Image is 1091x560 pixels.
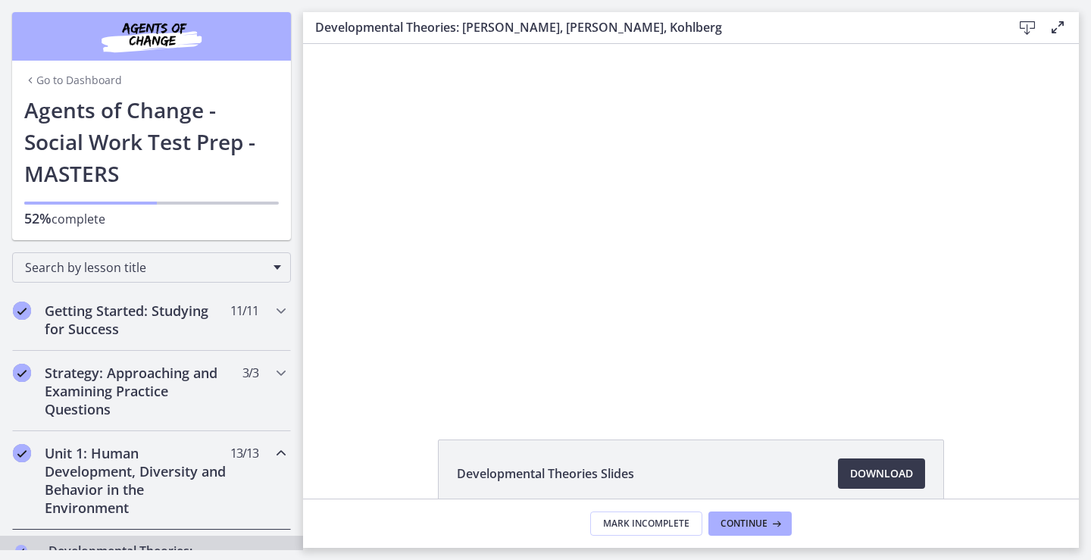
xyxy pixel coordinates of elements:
h2: Strategy: Approaching and Examining Practice Questions [45,364,230,418]
p: complete [24,209,279,228]
i: Completed [13,364,31,382]
img: Agents of Change [61,18,242,55]
i: Completed [15,545,27,557]
span: Continue [721,518,767,530]
button: Continue [708,512,792,536]
iframe: Video Lesson [303,44,1079,405]
button: Mark Incomplete [590,512,702,536]
span: Download [850,465,913,483]
span: 52% [24,209,52,227]
h3: Developmental Theories: [PERSON_NAME], [PERSON_NAME], Kohlberg [315,18,988,36]
div: Search by lesson title [12,252,291,283]
h1: Agents of Change - Social Work Test Prep - MASTERS [24,94,279,189]
i: Completed [13,444,31,462]
span: Mark Incomplete [603,518,689,530]
span: 3 / 3 [242,364,258,382]
h2: Getting Started: Studying for Success [45,302,230,338]
span: Developmental Theories Slides [457,465,634,483]
span: 13 / 13 [230,444,258,462]
i: Completed [13,302,31,320]
span: 11 / 11 [230,302,258,320]
a: Download [838,458,925,489]
a: Go to Dashboard [24,73,122,88]
span: Search by lesson title [25,259,266,276]
h2: Unit 1: Human Development, Diversity and Behavior in the Environment [45,444,230,517]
